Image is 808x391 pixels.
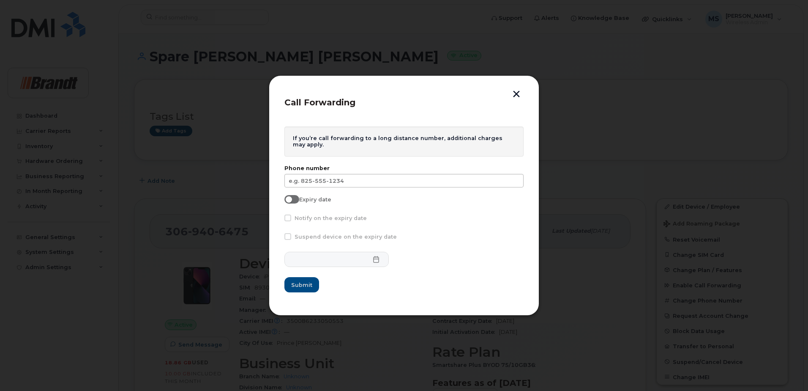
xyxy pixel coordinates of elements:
label: Phone number [284,165,524,171]
div: If you’re call forwarding to a long distance number, additional charges may apply. [284,127,524,157]
span: Submit [291,281,312,289]
span: Expiry date [299,196,331,203]
input: e.g. 825-555-1234 [284,174,524,187]
span: Call Forwarding [284,97,355,107]
button: Submit [284,277,319,292]
input: Expiry date [284,195,291,202]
